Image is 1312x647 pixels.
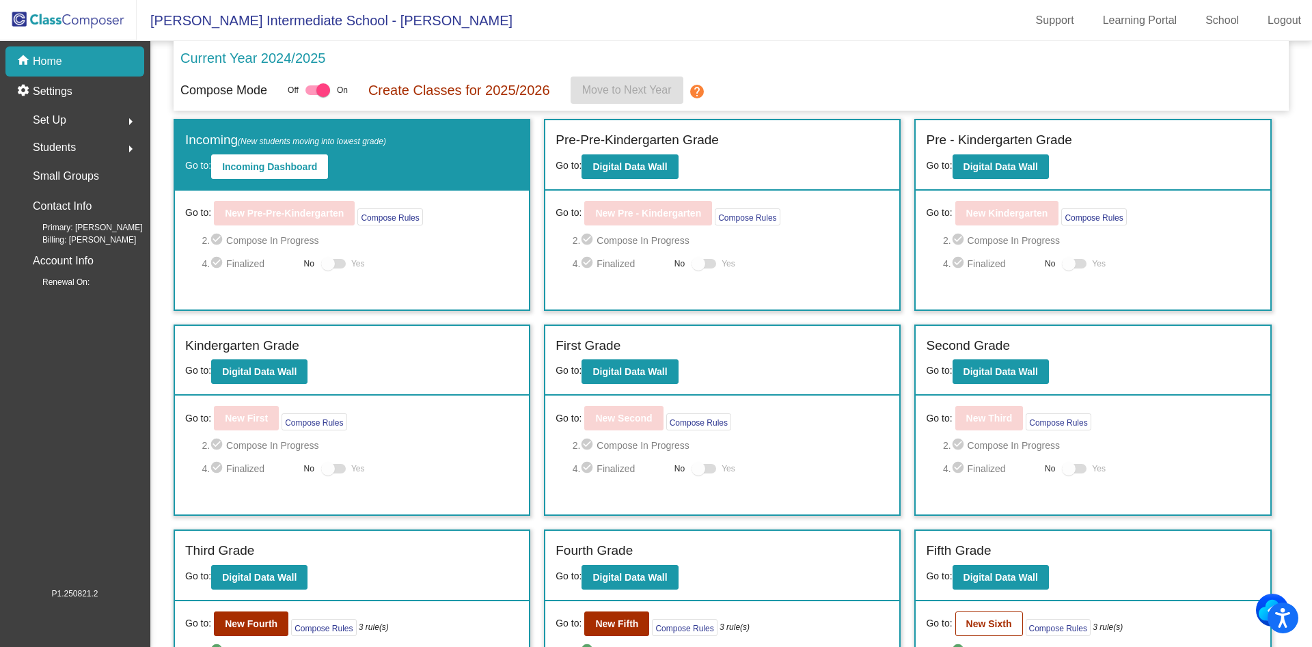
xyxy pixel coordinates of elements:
[943,437,1260,454] span: 2. Compose In Progress
[202,460,297,477] span: 4. Finalized
[304,258,314,270] span: No
[674,463,685,475] span: No
[1045,258,1055,270] span: No
[20,234,136,246] span: Billing: [PERSON_NAME]
[238,137,386,146] span: (New students moving into lowest grade)
[1061,208,1126,225] button: Compose Rules
[955,201,1059,225] button: New Kindergarten
[592,161,667,172] b: Digital Data Wall
[304,463,314,475] span: No
[943,256,1038,272] span: 4. Finalized
[592,366,667,377] b: Digital Data Wall
[214,611,288,636] button: New Fourth
[359,621,389,633] i: 3 rule(s)
[33,167,99,186] p: Small Groups
[225,618,277,629] b: New Fourth
[351,460,365,477] span: Yes
[573,256,668,272] span: 4. Finalized
[573,232,890,249] span: 2. Compose In Progress
[926,616,952,631] span: Go to:
[582,84,672,96] span: Move to Next Year
[210,232,226,249] mat-icon: check_circle
[351,256,365,272] span: Yes
[122,113,139,130] mat-icon: arrow_right
[1092,256,1106,272] span: Yes
[951,256,968,272] mat-icon: check_circle
[288,84,299,96] span: Off
[556,541,633,561] label: Fourth Grade
[210,256,226,272] mat-icon: check_circle
[211,565,307,590] button: Digital Data Wall
[584,201,712,225] button: New Pre - Kindergarten
[926,365,952,376] span: Go to:
[926,541,991,561] label: Fifth Grade
[337,84,348,96] span: On
[556,336,620,356] label: First Grade
[291,619,356,636] button: Compose Rules
[722,256,735,272] span: Yes
[20,221,143,234] span: Primary: [PERSON_NAME]
[926,570,952,581] span: Go to:
[951,232,968,249] mat-icon: check_circle
[966,208,1048,219] b: New Kindergarten
[943,460,1038,477] span: 4. Finalized
[582,565,678,590] button: Digital Data Wall
[180,81,267,100] p: Compose Mode
[211,154,328,179] button: Incoming Dashboard
[963,161,1038,172] b: Digital Data Wall
[715,208,780,225] button: Compose Rules
[722,460,735,477] span: Yes
[211,359,307,384] button: Digital Data Wall
[666,413,731,430] button: Compose Rules
[556,160,582,171] span: Go to:
[580,256,597,272] mat-icon: check_circle
[210,460,226,477] mat-icon: check_circle
[953,359,1049,384] button: Digital Data Wall
[33,83,72,100] p: Settings
[926,336,1010,356] label: Second Grade
[16,83,33,100] mat-icon: settings
[652,619,717,636] button: Compose Rules
[180,48,325,68] p: Current Year 2024/2025
[556,411,582,426] span: Go to:
[185,541,254,561] label: Third Grade
[202,256,297,272] span: 4. Finalized
[185,616,211,631] span: Go to:
[584,611,649,636] button: New Fifth
[357,208,422,225] button: Compose Rules
[185,206,211,220] span: Go to:
[571,77,683,104] button: Move to Next Year
[214,201,355,225] button: New Pre-Pre-Kindergarten
[33,138,76,157] span: Students
[1026,619,1091,636] button: Compose Rules
[1257,10,1312,31] a: Logout
[16,53,33,70] mat-icon: home
[926,206,952,220] span: Go to:
[185,336,299,356] label: Kindergarten Grade
[185,570,211,581] span: Go to:
[185,130,386,150] label: Incoming
[963,366,1038,377] b: Digital Data Wall
[222,366,297,377] b: Digital Data Wall
[689,83,705,100] mat-icon: help
[210,437,226,454] mat-icon: check_circle
[966,413,1013,424] b: New Third
[33,251,94,271] p: Account Info
[595,618,638,629] b: New Fifth
[580,232,597,249] mat-icon: check_circle
[556,130,719,150] label: Pre-Pre-Kindergarten Grade
[1025,10,1085,31] a: Support
[1093,621,1123,633] i: 3 rule(s)
[137,10,512,31] span: [PERSON_NAME] Intermediate School - [PERSON_NAME]
[185,160,211,171] span: Go to:
[584,406,663,430] button: New Second
[556,570,582,581] span: Go to:
[368,80,550,100] p: Create Classes for 2025/2026
[592,572,667,583] b: Digital Data Wall
[33,111,66,130] span: Set Up
[1092,10,1188,31] a: Learning Portal
[185,411,211,426] span: Go to:
[926,130,1071,150] label: Pre - Kindergarten Grade
[595,413,652,424] b: New Second
[720,621,750,633] i: 3 rule(s)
